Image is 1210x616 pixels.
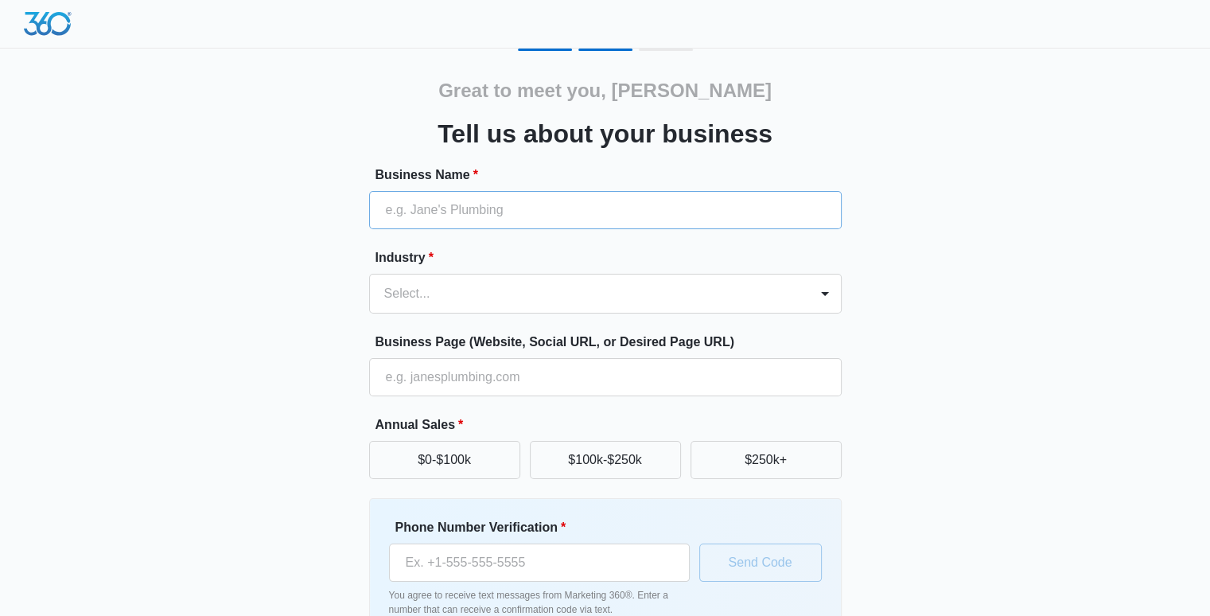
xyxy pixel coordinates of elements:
[438,115,772,153] h3: Tell us about your business
[369,191,842,229] input: e.g. Jane's Plumbing
[438,76,772,105] h2: Great to meet you, [PERSON_NAME]
[530,441,681,479] button: $100k-$250k
[375,333,848,352] label: Business Page (Website, Social URL, or Desired Page URL)
[691,441,842,479] button: $250k+
[389,544,690,582] input: Ex. +1-555-555-5555
[375,415,848,435] label: Annual Sales
[375,248,848,267] label: Industry
[369,358,842,396] input: e.g. janesplumbing.com
[375,166,848,185] label: Business Name
[395,518,696,537] label: Phone Number Verification
[369,441,520,479] button: $0-$100k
